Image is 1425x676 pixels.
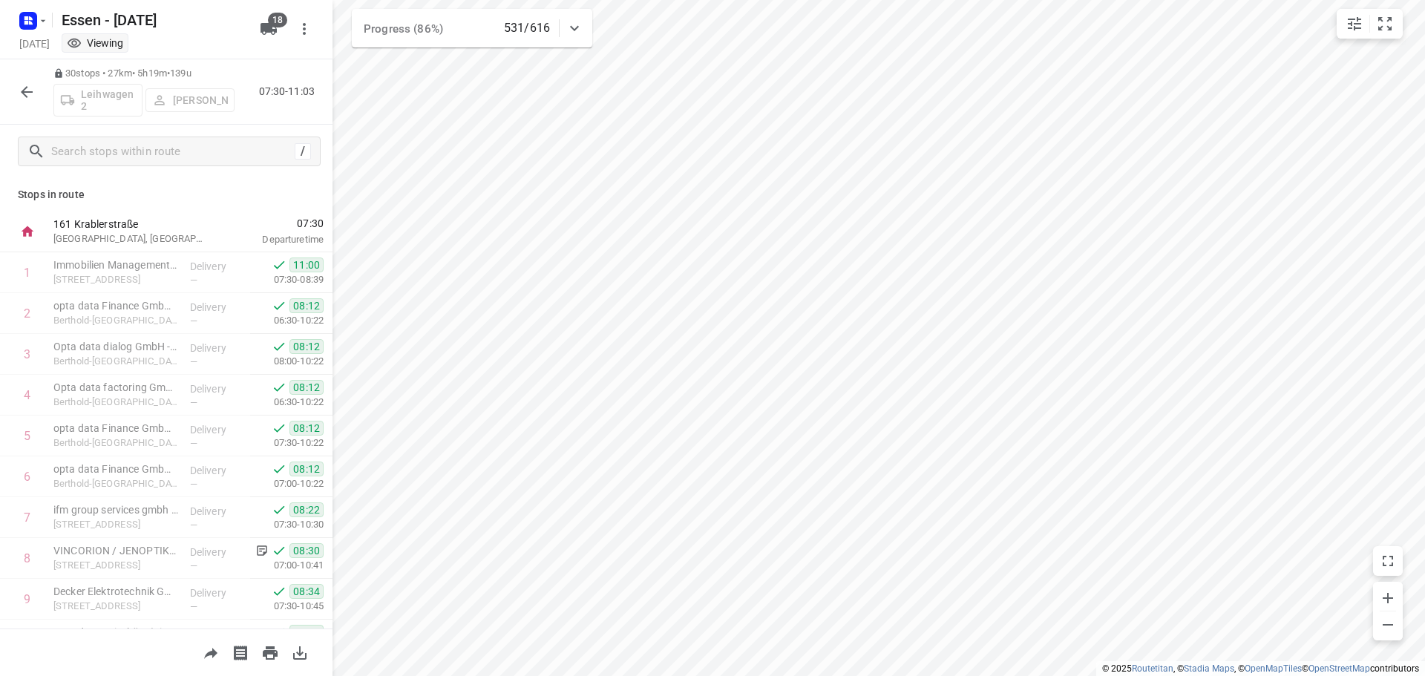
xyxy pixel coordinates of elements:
span: — [190,438,197,449]
span: — [190,601,197,612]
p: Delivery [190,259,245,274]
p: Delivery [190,463,245,478]
p: Immobilien Management Essen GmbH Standort [GEOGRAPHIC_DATA] (SPG)([PERSON_NAME]) [53,257,178,272]
svg: Done [272,298,286,313]
li: © 2025 , © , © © contributors [1102,663,1419,674]
button: More [289,14,319,44]
span: — [190,397,197,408]
div: 9 [24,592,30,606]
span: 07:30 [226,216,324,231]
p: 06:30-10:22 [250,395,324,410]
span: 08:12 [289,421,324,436]
div: 5 [24,429,30,443]
div: 2 [24,306,30,321]
p: [STREET_ADDRESS] [53,517,178,532]
p: opta data Reisebüro(Cigdem Tuna) [53,625,178,640]
p: ifm group services gmbh - Bamlerstraße(Tobias Schössler) [53,502,178,517]
span: — [190,479,197,490]
p: 07:30-10:22 [250,436,324,450]
svg: Done [272,421,286,436]
span: — [190,315,197,326]
span: — [190,356,197,367]
p: 07:30-10:30 [250,517,324,532]
p: 08:00-10:22 [250,354,324,369]
p: 07:00-10:41 [250,558,324,573]
span: 08:12 [289,298,324,313]
button: 18 [254,14,284,44]
svg: Done [272,257,286,272]
div: small contained button group [1337,9,1403,39]
div: 4 [24,388,30,402]
p: Berthold-Beitz-Boulevard 459, Essen [53,476,178,491]
p: Berthold-[GEOGRAPHIC_DATA], [GEOGRAPHIC_DATA] [53,395,178,410]
p: Opta data dialog GmbH - Essen - 461(Cigdem Tuna) [53,339,178,354]
p: Delivery [190,422,245,437]
p: Delivery [190,626,245,641]
span: 08:12 [289,339,324,354]
p: 161 Krablerstraße [53,217,208,232]
span: — [190,519,197,531]
button: Map settings [1340,9,1369,39]
svg: Done [272,625,286,640]
a: OpenMapTiles [1245,663,1302,674]
svg: Done [272,584,286,599]
div: 1 [24,266,30,280]
p: Berthold-Beitz-Boulevard 459, Essen [53,436,178,450]
span: 08:12 [289,380,324,395]
span: 11:00 [289,257,324,272]
div: 7 [24,511,30,525]
p: [STREET_ADDRESS] [53,599,178,614]
svg: Done [272,339,286,354]
p: 07:30-11:03 [259,84,321,99]
p: Berthold-[GEOGRAPHIC_DATA], [GEOGRAPHIC_DATA] [53,313,178,328]
span: Share route [196,645,226,659]
p: 07:30-08:39 [250,272,324,287]
span: Download route [285,645,315,659]
span: 139u [170,68,191,79]
span: 18 [268,13,287,27]
span: 08:12 [289,462,324,476]
p: 07:30-10:45 [250,599,324,614]
p: opta data Finance GmbH - [GEOGRAPHIC_DATA] 461([GEOGRAPHIC_DATA]) [53,298,178,313]
div: / [295,143,311,160]
span: Progress (86%) [364,22,443,36]
span: — [190,275,197,286]
p: Delivery [190,381,245,396]
input: Search stops within route [51,140,295,163]
span: Print shipping labels [226,645,255,659]
p: Delivery [190,300,245,315]
div: 3 [24,347,30,361]
p: 06:30-10:22 [250,313,324,328]
p: [GEOGRAPHIC_DATA], [GEOGRAPHIC_DATA] [53,232,208,246]
p: Stops in route [18,187,315,203]
a: Stadia Maps [1184,663,1234,674]
svg: Done [272,380,286,395]
p: Delivery [190,545,245,559]
p: 07:00-10:22 [250,476,324,491]
span: 09:54 [289,625,324,640]
div: 6 [24,470,30,484]
a: Routetitan [1132,663,1173,674]
span: 08:34 [289,584,324,599]
div: Viewing [67,36,123,50]
p: VINCORION / JENOPTIK(Simone Hoff) [53,543,178,558]
p: 30 stops • 27km • 5h19m [53,67,235,81]
span: — [190,560,197,571]
p: [STREET_ADDRESS] [53,558,178,573]
a: OpenStreetMap [1308,663,1370,674]
svg: Done [272,543,286,558]
p: [STREET_ADDRESS] [53,272,178,287]
span: • [167,68,170,79]
p: opta data Finance GmbH - Berthold-Beitz-Boulevard 459(Cigdem Tuna) [53,421,178,436]
p: Delivery [190,341,245,355]
span: 08:30 [289,543,324,558]
p: Opta data factoring GmbH(Cigdem Tuna) [53,380,178,395]
p: Decker Elektrotechnik GmbH(Bettina Buchholz) [53,584,178,599]
p: opta data Finance GmbH Severins (Cigdem Tuna) [53,462,178,476]
p: Delivery [190,585,245,600]
svg: Done [272,502,286,517]
svg: Done [272,462,286,476]
p: Delivery [190,504,245,519]
p: Departure time [226,232,324,247]
span: Print route [255,645,285,659]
